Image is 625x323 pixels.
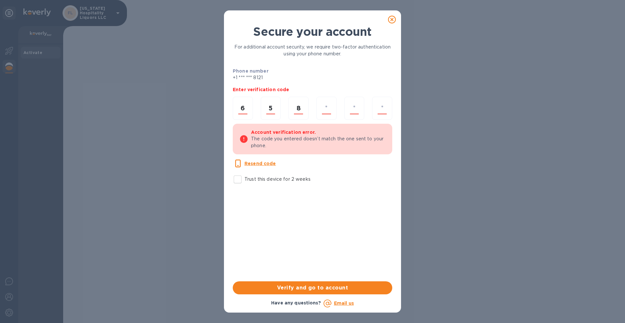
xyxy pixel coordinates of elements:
[244,161,276,166] u: Resend code
[233,25,392,38] h1: Secure your account
[233,44,392,57] p: For additional account security, we require two-factor authentication using your phone number.
[233,68,269,74] b: Phone number
[271,300,321,305] b: Have any questions?
[238,284,387,292] span: Verify and go to account
[233,86,392,93] p: Enter verification code
[334,301,354,306] a: Email us
[251,129,386,135] p: Account verification error.
[251,135,386,149] p: The code you entered doesn’t match the one sent to your phone.
[244,176,311,183] p: Trust this device for 2 weeks
[233,281,392,294] button: Verify and go to account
